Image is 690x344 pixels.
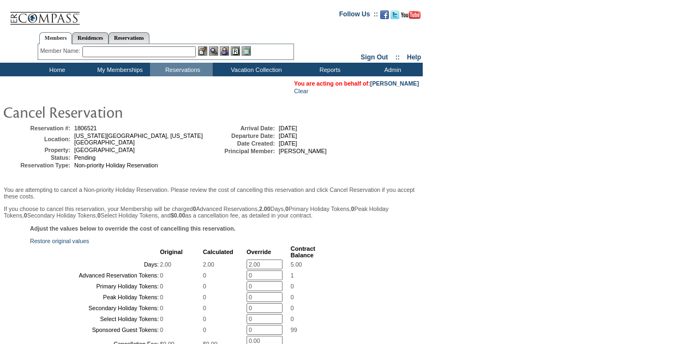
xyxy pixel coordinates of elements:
[30,238,89,244] a: Restore original values
[203,294,206,300] span: 0
[160,316,163,322] span: 0
[391,10,399,19] img: Follow us on Twitter
[160,272,163,279] span: 0
[5,147,70,153] td: Property:
[4,206,419,219] p: If you choose to cancel this reservation, your Membership will be charged Advanced Reservations, ...
[160,261,171,268] span: 2.00
[150,63,213,76] td: Reservations
[40,46,82,56] div: Member Name:
[231,46,240,56] img: Reservations
[203,249,233,255] b: Calculated
[3,101,221,123] img: pgTtlCancelRes.gif
[291,316,294,322] span: 0
[4,186,419,200] p: You are attempting to cancel a Non-priority Holiday Reservation. Please review the cost of cancel...
[5,132,70,146] td: Location:
[31,292,159,302] td: Peak Holiday Tokens:
[391,14,399,20] a: Follow us on Twitter
[291,305,294,311] span: 0
[31,303,159,313] td: Secondary Holiday Tokens:
[5,154,70,161] td: Status:
[30,225,236,232] b: Adjust the values below to override the cost of cancelling this reservation.
[209,125,275,131] td: Arrival Date:
[339,9,378,22] td: Follow Us ::
[5,125,70,131] td: Reservation #:
[407,53,421,61] a: Help
[193,206,196,212] b: 0
[160,283,163,289] span: 0
[5,162,70,168] td: Reservation Type:
[31,325,159,335] td: Sponsored Guest Tokens:
[285,206,289,212] b: 0
[279,132,297,139] span: [DATE]
[160,305,163,311] span: 0
[74,125,97,131] span: 1806521
[291,283,294,289] span: 0
[291,245,315,258] b: Contract Balance
[209,46,218,56] img: View
[74,147,135,153] span: [GEOGRAPHIC_DATA]
[291,272,294,279] span: 1
[203,283,206,289] span: 0
[279,140,297,147] span: [DATE]
[171,212,185,219] b: $0.00
[380,10,389,19] img: Become our fan on Facebook
[9,3,80,25] img: Compass Home
[401,11,421,19] img: Subscribe to our YouTube Channel
[31,281,159,291] td: Primary Holiday Tokens:
[109,32,149,44] a: Reservations
[351,206,355,212] b: 0
[209,148,275,154] td: Principal Member:
[203,272,206,279] span: 0
[291,294,294,300] span: 0
[160,327,163,333] span: 0
[74,154,95,161] span: Pending
[203,327,206,333] span: 0
[25,63,87,76] td: Home
[395,53,400,61] span: ::
[203,316,206,322] span: 0
[31,270,159,280] td: Advanced Reservation Tokens:
[209,132,275,139] td: Departure Date:
[259,206,271,212] b: 2.00
[198,46,207,56] img: b_edit.gif
[74,132,203,146] span: [US_STATE][GEOGRAPHIC_DATA], [US_STATE][GEOGRAPHIC_DATA]
[160,249,183,255] b: Original
[291,261,302,268] span: 5.00
[39,32,73,44] a: Members
[242,46,251,56] img: b_calculator.gif
[203,305,206,311] span: 0
[401,14,421,20] a: Subscribe to our YouTube Channel
[380,14,389,20] a: Become our fan on Facebook
[72,32,109,44] a: Residences
[247,249,271,255] b: Override
[31,259,159,269] td: Days:
[203,261,214,268] span: 2.00
[279,125,297,131] span: [DATE]
[220,46,229,56] img: Impersonate
[98,212,101,219] b: 0
[361,53,388,61] a: Sign Out
[209,140,275,147] td: Date Created:
[87,63,150,76] td: My Memberships
[160,294,163,300] span: 0
[294,88,308,94] a: Clear
[213,63,297,76] td: Vacation Collection
[294,80,419,87] span: You are acting on behalf of:
[74,162,158,168] span: Non-priority Holiday Reservation
[297,63,360,76] td: Reports
[279,148,327,154] span: [PERSON_NAME]
[24,212,27,219] b: 0
[31,314,159,324] td: Select Holiday Tokens:
[360,63,423,76] td: Admin
[370,80,419,87] a: [PERSON_NAME]
[291,327,297,333] span: 99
